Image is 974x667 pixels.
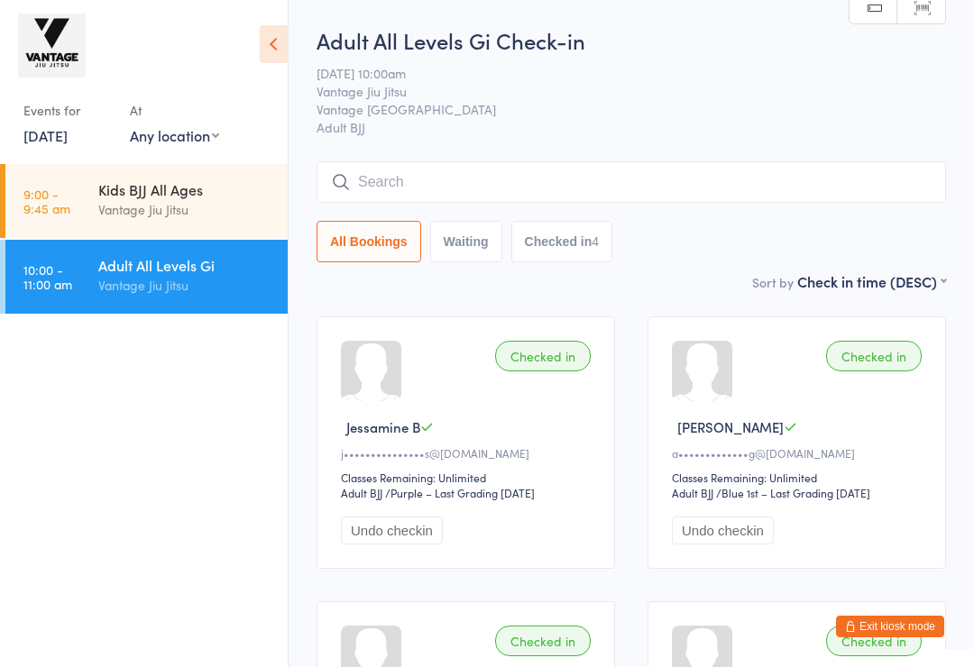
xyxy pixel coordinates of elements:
div: Adult BJJ [341,485,382,500]
div: At [130,96,219,125]
label: Sort by [752,273,794,291]
button: All Bookings [317,221,421,262]
div: Vantage Jiu Jitsu [98,199,272,220]
span: / Blue 1st – Last Grading [DATE] [716,485,870,500]
div: Checked in [826,626,922,656]
div: 4 [592,234,599,249]
input: Search [317,161,946,203]
div: Any location [130,125,219,145]
img: Vantage Jiu Jitsu [18,14,86,78]
div: Adult BJJ [672,485,713,500]
span: [PERSON_NAME] [677,417,784,436]
time: 9:00 - 9:45 am [23,187,70,215]
button: Checked in4 [511,221,613,262]
div: Kids BJJ All Ages [98,179,272,199]
div: Classes Remaining: Unlimited [341,470,596,485]
div: Classes Remaining: Unlimited [672,470,927,485]
div: Check in time (DESC) [797,271,946,291]
div: Events for [23,96,112,125]
button: Waiting [430,221,502,262]
h2: Adult All Levels Gi Check-in [317,25,946,55]
span: / Purple – Last Grading [DATE] [385,485,535,500]
span: Vantage Jiu Jitsu [317,82,918,100]
div: Checked in [495,626,591,656]
button: Undo checkin [672,516,774,544]
div: Checked in [826,341,922,371]
span: Vantage [GEOGRAPHIC_DATA] [317,100,918,118]
div: Adult All Levels Gi [98,255,272,275]
button: Exit kiosk mode [836,616,944,637]
button: Undo checkin [341,516,443,544]
time: 10:00 - 11:00 am [23,262,72,291]
a: 10:00 -11:00 amAdult All Levels GiVantage Jiu Jitsu [5,240,288,314]
a: 9:00 -9:45 amKids BJJ All AgesVantage Jiu Jitsu [5,164,288,238]
a: [DATE] [23,125,68,145]
span: Adult BJJ [317,118,946,136]
span: Jessamine B [346,417,420,436]
div: j•••••••••••••••s@[DOMAIN_NAME] [341,445,596,461]
span: [DATE] 10:00am [317,64,918,82]
div: Vantage Jiu Jitsu [98,275,272,296]
div: a•••••••••••••g@[DOMAIN_NAME] [672,445,927,461]
div: Checked in [495,341,591,371]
